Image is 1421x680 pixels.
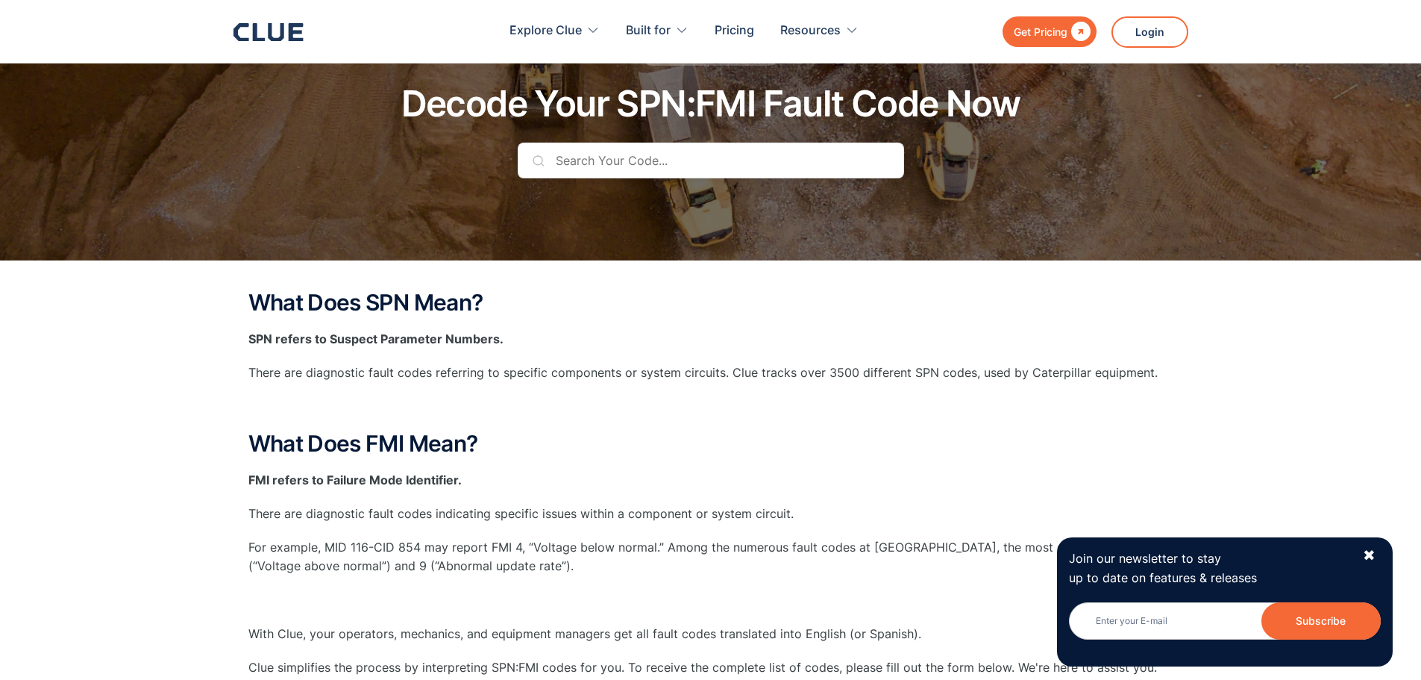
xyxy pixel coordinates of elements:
div: Explore Clue [509,7,600,54]
strong: FMI refers to Failure Mode Identifier. [248,472,462,487]
p: ‍ [248,398,1173,417]
a: Pricing [715,7,754,54]
div: Resources [780,7,841,54]
form: Newsletter [1069,602,1381,655]
p: There are diagnostic fault codes referring to specific components or system circuits. Clue tracks... [248,364,1173,382]
p: Join our newsletter to stay up to date on features & releases [1069,549,1349,587]
p: There are diagnostic fault codes indicating specific issues within a component or system circuit. [248,505,1173,523]
h2: What Does FMI Mean? [248,431,1173,456]
div: Built for [626,7,688,54]
p: ‍ [248,591,1173,610]
h1: Decode Your SPN:FMI Fault Code Now [401,84,1020,124]
input: Subscribe [1261,602,1381,640]
input: Enter your E-mail [1069,602,1381,640]
p: With Clue, your operators, mechanics, and equipment managers get all fault codes translated into ... [248,625,1173,643]
div:  [1067,22,1091,41]
div: Explore Clue [509,7,582,54]
div: Built for [626,7,671,54]
input: Search Your Code... [518,143,904,178]
div: Resources [780,7,859,54]
p: Clue simplifies the process by interpreting SPN:FMI codes for you. To receive the complete list o... [248,658,1173,677]
p: For example, MID 116-CID 854 may report FMI 4, “Voltage below normal.” Among the numerous fault c... [248,538,1173,575]
div: ✖ [1363,546,1375,565]
h2: What Does SPN Mean? [248,290,1173,315]
a: Login [1111,16,1188,48]
strong: SPN refers to Suspect Parameter Numbers. [248,331,504,346]
a: Get Pricing [1003,16,1097,47]
div: Get Pricing [1014,22,1067,41]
